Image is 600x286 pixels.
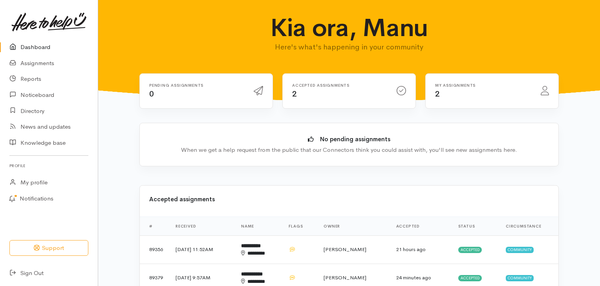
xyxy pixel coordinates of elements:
[233,42,465,53] p: Here's what's happening in your community
[506,275,534,281] span: Community
[317,235,390,264] td: [PERSON_NAME]
[317,217,390,235] th: Owner
[169,235,235,264] td: [DATE] 11:52AM
[452,217,499,235] th: Status
[396,246,426,253] time: 21 hours ago
[152,146,547,155] div: When we get a help request from the public that our Connectors think you could assist with, you'l...
[292,89,297,99] span: 2
[390,217,452,235] th: Accepted
[506,247,534,253] span: Community
[149,89,154,99] span: 0
[149,83,244,87] h6: Pending assignments
[282,217,317,235] th: Flags
[9,160,88,171] h6: Profile
[320,135,390,143] b: No pending assignments
[140,235,169,264] td: 89356
[458,275,482,281] span: Accepted
[233,14,465,42] h1: Kia ora, Manu
[435,83,531,87] h6: My assignments
[140,217,169,235] th: #
[458,247,482,253] span: Accepted
[292,83,387,87] h6: Accepted assignments
[9,240,88,256] button: Support
[435,89,440,99] span: 2
[169,217,235,235] th: Received
[235,217,282,235] th: Name
[396,274,431,281] time: 24 minutes ago
[149,195,215,203] b: Accepted assignments
[499,217,558,235] th: Circumstance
